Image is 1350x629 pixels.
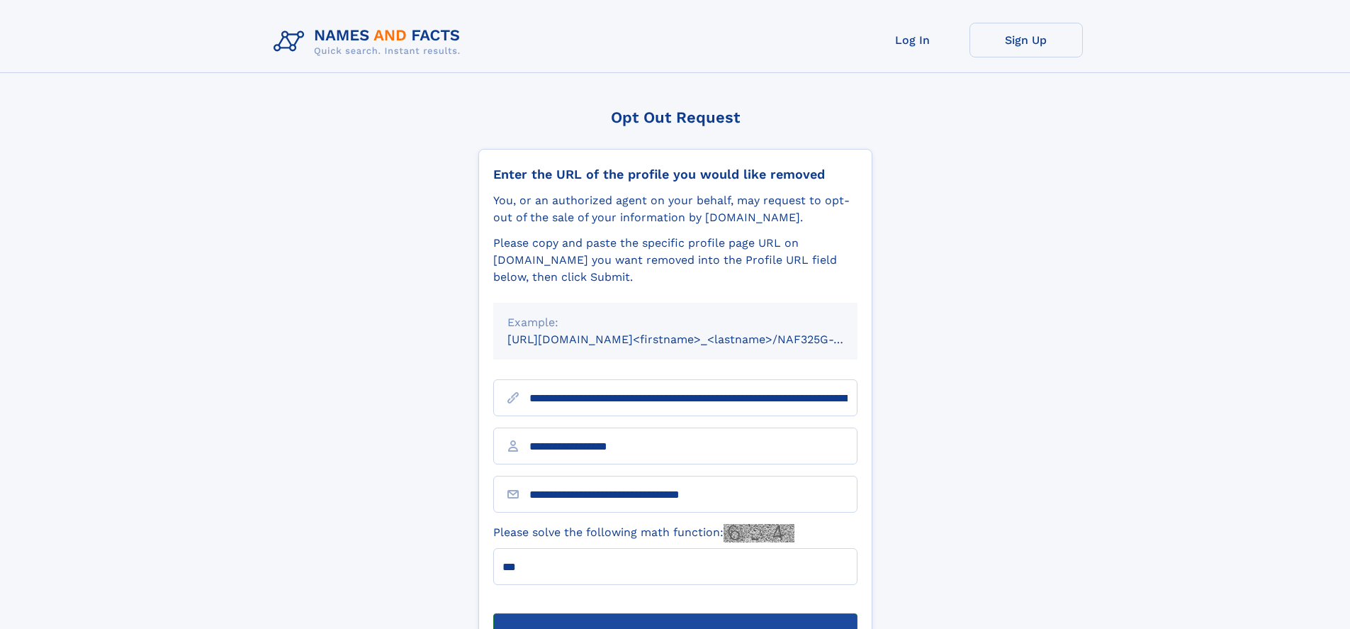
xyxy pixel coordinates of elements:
[493,192,857,226] div: You, or an authorized agent on your behalf, may request to opt-out of the sale of your informatio...
[507,314,843,331] div: Example:
[493,235,857,286] div: Please copy and paste the specific profile page URL on [DOMAIN_NAME] you want removed into the Pr...
[478,108,872,126] div: Opt Out Request
[268,23,472,61] img: Logo Names and Facts
[493,167,857,182] div: Enter the URL of the profile you would like removed
[856,23,969,57] a: Log In
[507,333,884,346] small: [URL][DOMAIN_NAME]<firstname>_<lastname>/NAF325G-xxxxxxxx
[969,23,1083,57] a: Sign Up
[493,524,794,542] label: Please solve the following math function:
